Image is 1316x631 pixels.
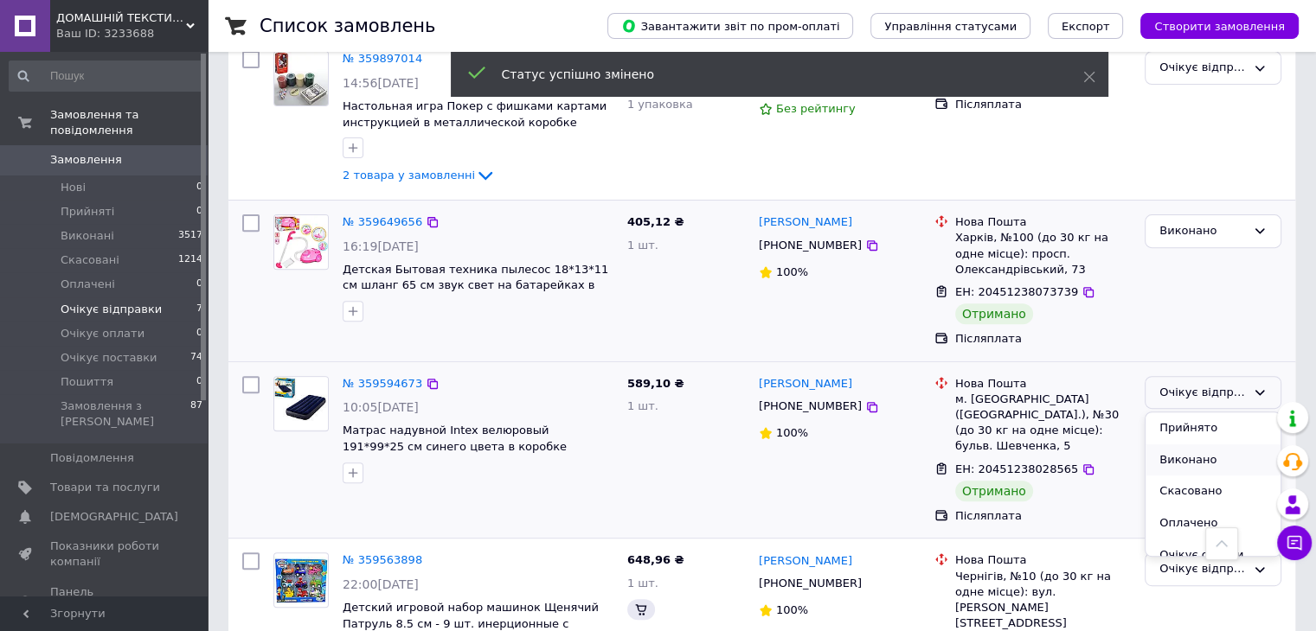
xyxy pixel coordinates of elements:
span: Очікує поставки [61,350,157,366]
span: 100% [776,426,808,439]
div: Нова Пошта [955,214,1131,230]
span: 0 [196,326,202,341]
div: Статус успішно змінено [502,66,1040,83]
span: Замовлення з [PERSON_NAME] [61,398,190,430]
button: Управління статусами [870,13,1030,39]
span: 1 упаковка [627,98,693,111]
span: Прийняті [61,204,114,220]
a: № 359594673 [343,377,422,390]
span: ДОМАШНІЙ ТЕКСТИЛЬ - затишок та комфорт у Вашому домі [56,10,186,26]
span: 648,96 ₴ [627,553,684,566]
span: 22:00[DATE] [343,577,419,591]
a: № 359649656 [343,215,422,228]
a: Фото товару [273,214,329,270]
div: м. [GEOGRAPHIC_DATA] ([GEOGRAPHIC_DATA].), №30 (до 30 кг на одне місце): бульв. Шевченка, 5 [955,392,1131,455]
span: Очікує оплати [61,326,144,341]
a: № 359563898 [343,553,422,566]
div: Ваш ID: 3233688 [56,26,208,41]
span: 74 [190,350,202,366]
span: 0 [196,204,202,220]
li: Очікує оплати [1146,539,1281,571]
span: 7 [196,302,202,317]
span: 589,10 ₴ [627,377,684,390]
li: Оплачено [1146,507,1281,539]
div: Нова Пошта [955,552,1131,568]
span: 1 шт. [627,399,658,412]
li: Прийнято [1146,412,1281,444]
span: Створити замовлення [1154,20,1285,33]
div: Харків, №100 (до 30 кг на одне місце): просп. Олександрівський, 73 [955,230,1131,277]
li: Скасовано [1146,475,1281,507]
span: 87 [190,398,202,430]
span: ЕН: 20451238028565 [955,462,1078,475]
span: Замовлення та повідомлення [50,107,208,138]
span: Оплачені [61,277,115,292]
span: [PHONE_NUMBER] [759,239,862,252]
span: Пошиття [61,374,113,390]
button: Завантажити звіт по пром-оплаті [607,13,853,39]
li: Виконано [1146,444,1281,476]
span: 16:19[DATE] [343,239,419,253]
span: Повідомлення [50,450,134,466]
div: Післяплата [955,97,1131,112]
input: Пошук [9,61,204,92]
img: Фото товару [274,557,328,604]
span: 1214 [178,252,202,268]
span: Завантажити звіт по пром-оплаті [621,18,839,34]
div: Отримано [955,481,1033,501]
span: 0 [196,277,202,292]
h1: Список замовлень [260,16,435,36]
span: Виконані [61,228,114,244]
span: Експорт [1062,20,1110,33]
span: 1 шт. [627,577,658,590]
div: Післяплата [955,331,1131,347]
span: Замовлення [50,152,122,168]
a: Матрас надувной Intex велюровый 191*99*25 см синего цвета в коробке [343,424,567,453]
a: Фото товару [273,552,329,608]
a: Фото товару [273,376,329,431]
span: Товари та послуги [50,480,160,495]
span: 405,12 ₴ [627,215,684,228]
span: 2 товара у замовленні [343,169,475,182]
a: Створити замовлення [1123,19,1299,32]
span: 0 [196,180,202,195]
span: Очікує відправки [61,302,162,317]
img: Фото товару [274,52,328,105]
a: [PERSON_NAME] [759,376,852,392]
a: 2 товара у замовленні [343,169,496,182]
button: Чат з покупцем [1277,526,1312,560]
img: Фото товару [274,215,328,269]
span: 100% [776,603,808,616]
a: [PERSON_NAME] [759,214,852,231]
span: 10:05[DATE] [343,400,419,414]
span: ЕН: 20451238073739 [955,285,1078,298]
span: 100% [776,265,808,278]
div: Післяплата [955,508,1131,524]
div: Очікує відправки [1159,384,1246,402]
div: Отримано [955,303,1033,324]
div: Виконано [1159,222,1246,240]
a: Фото товару [273,51,329,106]
span: Нові [61,180,86,195]
a: Настольная игра Покер с фишками картами инструкцией в металлической коробке [343,99,607,129]
a: Детская Бытовая техника пылесос 18*13*11 см шланг 65 см звук свет на батарейках в коробке [343,263,608,308]
span: 3517 [178,228,202,244]
span: Показники роботи компанії [50,539,160,570]
div: Очікує відправки [1159,59,1246,77]
span: 1 шт. [627,239,658,252]
div: Очікує відправки [1159,560,1246,578]
span: [PHONE_NUMBER] [759,577,862,590]
span: [DEMOGRAPHIC_DATA] [50,509,178,525]
a: [PERSON_NAME] [759,553,852,570]
span: Скасовані [61,252,119,268]
span: Управління статусами [884,20,1017,33]
button: Створити замовлення [1140,13,1299,39]
span: Панель управління [50,584,160,615]
button: Експорт [1048,13,1124,39]
span: 14:56[DATE] [343,76,419,90]
img: Фото товару [274,377,328,430]
a: № 359897014 [343,52,422,65]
